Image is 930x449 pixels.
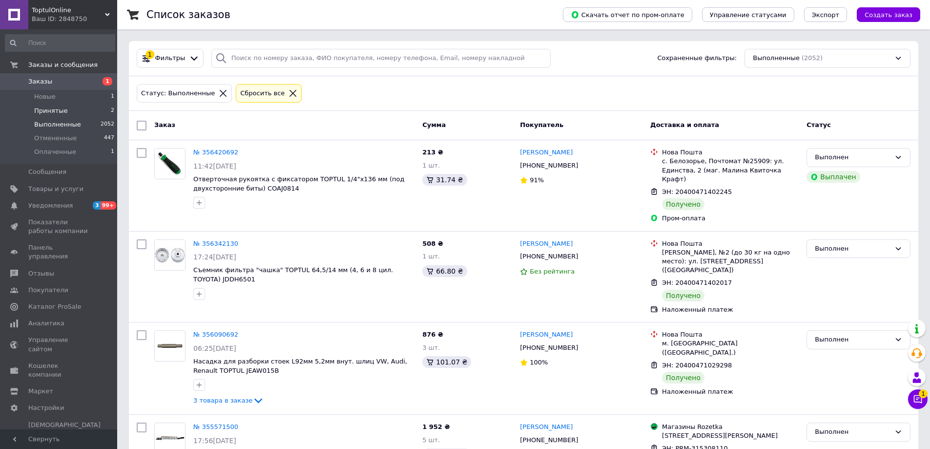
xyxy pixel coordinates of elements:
div: 101.07 ₴ [422,356,471,368]
span: Аналитика [28,319,64,328]
span: Принятые [34,107,68,115]
a: № 356420692 [193,149,238,156]
span: Настройки [28,404,64,412]
img: Фото товару [155,331,185,361]
span: Маркет [28,387,53,396]
span: Панель управления [28,243,90,261]
div: Получено [662,290,704,301]
input: Поиск по номеру заказа, ФИО покупателя, номеру телефона, Email, номеру накладной [211,49,551,68]
span: 2 [111,107,114,115]
div: [PHONE_NUMBER] [518,434,580,447]
span: 91% [530,176,544,184]
div: Сбросить все [238,88,287,99]
a: [PERSON_NAME] [520,423,573,432]
div: Получено [662,198,704,210]
a: Фото товару [154,148,186,179]
div: Пром-оплата [662,214,799,223]
div: м. [GEOGRAPHIC_DATA] ([GEOGRAPHIC_DATA].) [662,339,799,357]
a: Фото товару [154,239,186,271]
div: Ваш ID: 2848750 [32,15,117,23]
span: Заказ [154,121,175,128]
a: [PERSON_NAME] [520,148,573,157]
span: 3 [93,201,101,210]
img: Фото товару [155,149,185,179]
span: Сообщения [28,168,66,176]
span: Отзывы [28,269,54,278]
input: Поиск [5,34,115,52]
div: Нова Пошта [662,148,799,157]
span: Отмененные [34,134,77,143]
span: ЭН: 20400471402017 [662,279,732,286]
div: Статус: Выполненные [139,88,217,99]
span: ЭН: 20400471029298 [662,362,732,369]
div: Нова Пошта [662,239,799,248]
span: Заказы и сообщения [28,61,98,69]
span: 1 шт. [422,162,440,169]
span: 1 [919,389,928,398]
button: Чат с покупателем1 [908,389,928,409]
span: 11:42[DATE] [193,162,236,170]
button: Экспорт [804,7,847,22]
a: 3 товара в заказе [193,397,264,404]
span: 5 шт. [422,436,440,444]
div: Выполнен [815,335,890,345]
span: 17:24[DATE] [193,253,236,261]
span: (2052) [802,54,823,62]
span: 3 шт. [422,344,440,351]
span: Выполненные [34,120,81,129]
span: Выполненные [753,54,800,63]
span: 876 ₴ [422,331,443,338]
div: Наложенный платеж [662,387,799,396]
div: [STREET_ADDRESS][PERSON_NAME] [662,431,799,440]
span: 508 ₴ [422,240,443,247]
span: [DEMOGRAPHIC_DATA] и счета [28,421,101,448]
span: Оплаченные [34,148,76,156]
span: Каталог ProSale [28,302,81,311]
span: 17:56[DATE] [193,437,236,445]
span: Покупатели [28,286,68,295]
a: Насадка для разборки стоек L92мм 5,2мм внут. шлиц VW, Audi, Renault TOPTUL JEAW015B [193,358,407,374]
span: Фильтры [155,54,186,63]
div: с. Белозорье, Почтомат №25909: ул. Единства, 2 (маг. Малина Квиточка Крафт) [662,157,799,184]
h1: Список заказов [146,9,230,21]
div: [PHONE_NUMBER] [518,250,580,263]
span: Покупатель [520,121,563,128]
span: Создать заказ [865,11,912,19]
span: 1 [111,148,114,156]
span: Без рейтинга [530,268,575,275]
span: 3 товара в заказе [193,397,252,404]
img: Фото товару [155,240,185,270]
div: [PERSON_NAME], №2 (до 30 кг на одно место): ул. [STREET_ADDRESS] ([GEOGRAPHIC_DATA]) [662,248,799,275]
span: ЭН: 20400471402245 [662,188,732,195]
div: Получено [662,372,704,384]
div: Наложенный платеж [662,305,799,314]
span: Сохраненные фильтры: [657,54,737,63]
a: [PERSON_NAME] [520,330,573,340]
div: 1 [145,50,154,59]
span: 1 952 ₴ [422,423,450,430]
span: 213 ₴ [422,149,443,156]
span: Скачать отчет по пром-оплате [571,10,684,19]
div: 66.80 ₴ [422,265,467,277]
button: Создать заказ [857,7,920,22]
span: Уведомления [28,201,73,210]
a: № 356090692 [193,331,238,338]
span: Сумма [422,121,446,128]
button: Управление статусами [702,7,794,22]
a: [PERSON_NAME] [520,239,573,249]
span: 2052 [101,120,114,129]
span: Управление сайтом [28,336,90,353]
span: 1 [103,77,112,86]
a: № 355571500 [193,423,238,430]
span: Статус [806,121,831,128]
div: Нова Пошта [662,330,799,339]
span: 100% [530,359,548,366]
div: Выполнен [815,244,890,254]
a: Фото товару [154,330,186,362]
a: Отверточная рукоятка с фиксатором TOPTUL 1/4"x136 мм (под двухсторонние биты) COAJ0814 [193,175,405,192]
span: ToptulOnline [32,6,105,15]
span: Кошелек компании [28,362,90,379]
span: Управление статусами [710,11,786,19]
a: № 356342130 [193,240,238,247]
